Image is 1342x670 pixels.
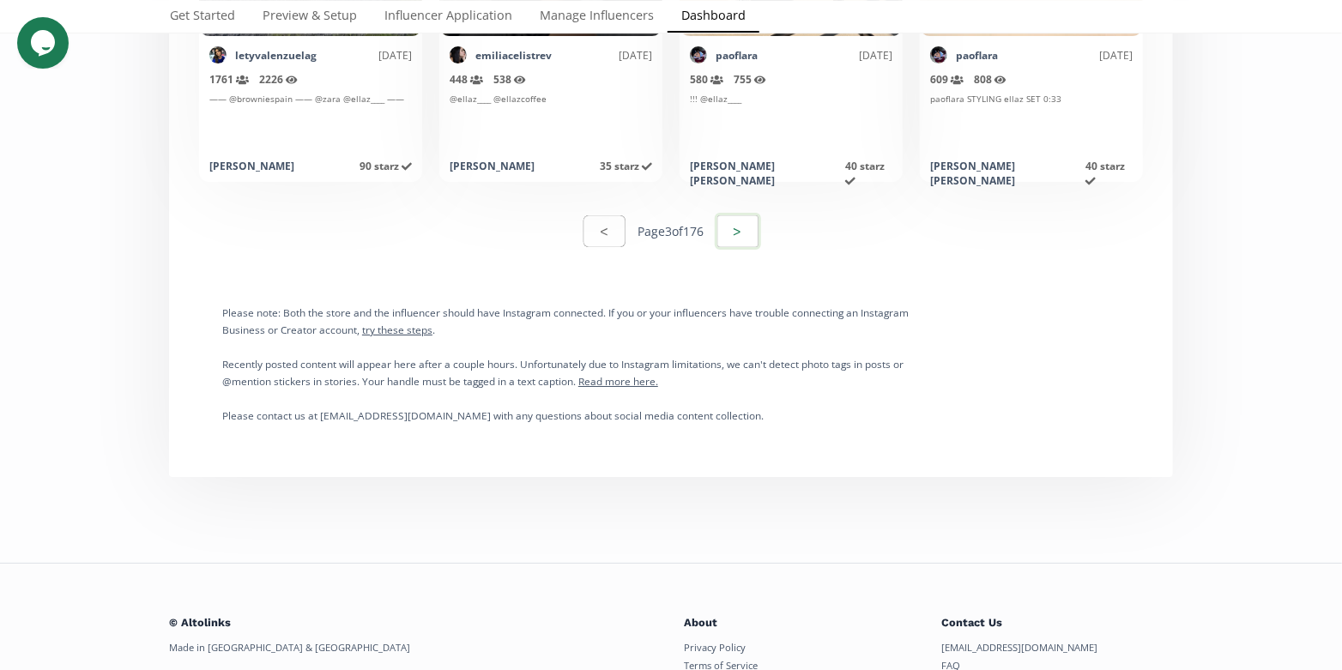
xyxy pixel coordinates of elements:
h3: About [684,605,916,641]
a: Privacy Policy [684,641,746,654]
span: 1761 [209,72,249,87]
div: —— @browniespain —— @zara @ellaz____ —— [209,93,412,148]
img: 338932694_541354351489448_6921713302600605078_n.jpg [209,46,227,63]
a: emiliacelistrev [475,48,552,63]
span: 808 [974,72,1007,87]
div: Made in [GEOGRAPHIC_DATA] & [GEOGRAPHIC_DATA] [169,641,658,655]
div: [DATE] [998,48,1133,63]
div: paoflara STYLING ellaz SET 0:33 [930,93,1133,148]
h3: © Altolinks [169,605,658,641]
span: 609 [930,72,964,87]
a: paoflara [716,48,758,63]
span: 35 starz [600,159,652,173]
img: 538281754_18524628976059392_84406136339330690_n.jpg [690,46,707,63]
div: [DATE] [317,48,412,63]
span: 580 [690,72,723,87]
span: 448 [450,72,483,87]
div: @ellaz____ @ellazcoffee [450,93,652,148]
span: 90 starz [360,159,412,173]
button: < [583,215,625,247]
button: > [715,213,761,250]
div: [DATE] [552,48,652,63]
div: [PERSON_NAME] [450,159,535,173]
small: Please contact us at [EMAIL_ADDRESS][DOMAIN_NAME] with any questions about social media content c... [222,408,764,422]
span: 538 [493,72,526,87]
h3: Contact Us [941,605,1173,641]
div: !!! @ellaz____ [690,93,892,148]
div: [PERSON_NAME] [PERSON_NAME] [930,159,1085,188]
img: 538281754_18524628976059392_84406136339330690_n.jpg [930,46,947,63]
a: try these steps [362,323,432,336]
a: Read more here. [578,374,658,388]
img: 546612194_18526293529003522_4881828081724924760_n.jpg [450,46,467,63]
div: [PERSON_NAME] [PERSON_NAME] [690,159,845,188]
a: paoflara [956,48,998,63]
div: [PERSON_NAME] [209,159,294,173]
span: 40 starz [845,159,885,188]
small: Recently posted content will appear here after a couple hours. Unfortunately due to Instagram lim... [222,357,904,388]
span: 40 starz [1085,159,1125,188]
span: 2226 [259,72,298,87]
iframe: chat widget [17,17,72,69]
div: [DATE] [758,48,892,63]
a: letyvalenzuelag [235,48,317,63]
a: [EMAIL_ADDRESS][DOMAIN_NAME] [941,641,1097,654]
small: Please note: Both the store and the influencer should have Instagram connected. If you or your in... [222,305,909,336]
div: Page 3 of 176 [638,223,704,240]
span: 755 [734,72,766,87]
